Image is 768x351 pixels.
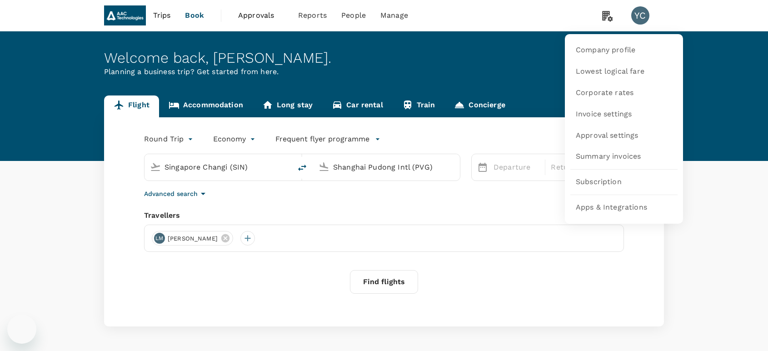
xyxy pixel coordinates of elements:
[104,5,146,25] img: AAC Technologies Pte Ltd
[570,125,678,146] a: Approval settings
[341,10,366,21] span: People
[454,166,455,168] button: Open
[333,160,441,174] input: Going to
[275,134,380,145] button: Frequent flyer programme
[350,270,418,294] button: Find flights
[144,210,624,221] div: Travellers
[551,162,597,173] p: Return
[380,10,408,21] span: Manage
[144,132,195,146] div: Round Trip
[291,157,313,179] button: delete
[238,10,284,21] span: Approvals
[153,10,171,21] span: Trips
[104,50,664,66] div: Welcome back , [PERSON_NAME] .
[576,130,638,141] span: Approval settings
[104,95,159,117] a: Flight
[570,197,678,218] a: Apps & Integrations
[444,95,514,117] a: Concierge
[159,95,253,117] a: Accommodation
[576,88,633,98] span: Corporate rates
[213,132,257,146] div: Economy
[570,61,678,82] a: Lowest logical fare
[631,6,649,25] div: YC
[298,10,327,21] span: Reports
[576,151,641,162] span: Summary invoices
[570,40,678,61] a: Company profile
[144,188,209,199] button: Advanced search
[570,82,678,104] a: Corporate rates
[322,95,393,117] a: Car rental
[7,315,36,344] iframe: Button to launch messaging window
[185,10,204,21] span: Book
[253,95,322,117] a: Long stay
[576,45,635,55] span: Company profile
[144,189,198,198] p: Advanced search
[154,233,165,244] div: LM
[152,231,233,246] div: LM[PERSON_NAME]
[165,160,272,174] input: Depart from
[576,66,644,77] span: Lowest logical fare
[576,109,632,120] span: Invoice settings
[570,171,678,193] a: Subscription
[570,146,678,167] a: Summary invoices
[162,234,223,243] span: [PERSON_NAME]
[576,177,622,187] span: Subscription
[393,95,445,117] a: Train
[285,166,287,168] button: Open
[275,134,369,145] p: Frequent flyer programme
[494,162,539,173] p: Departure
[576,202,647,213] span: Apps & Integrations
[570,104,678,125] a: Invoice settings
[104,66,664,77] p: Planning a business trip? Get started from here.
